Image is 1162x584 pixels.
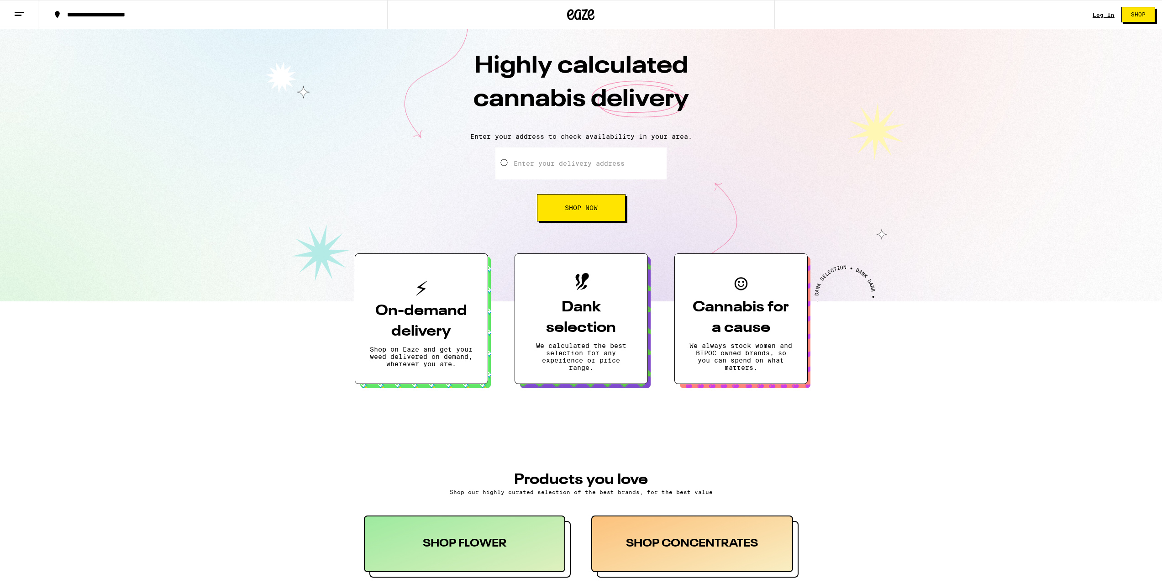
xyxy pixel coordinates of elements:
[364,516,571,578] button: SHOP FLOWER
[1121,7,1155,22] button: Shop
[591,516,799,578] button: SHOP CONCENTRATES
[421,50,741,126] h1: Highly calculated cannabis delivery
[1115,7,1162,22] a: Shop
[674,253,808,384] button: Cannabis for a causeWe always stock women and BIPOC owned brands, so you can spend on what matters.
[1131,12,1146,17] span: Shop
[1093,12,1115,18] a: Log In
[591,516,793,572] div: SHOP CONCENTRATES
[364,473,799,487] h3: PRODUCTS YOU LOVE
[370,301,473,342] h3: On-demand delivery
[689,342,793,371] p: We always stock women and BIPOC owned brands, so you can spend on what matters.
[9,133,1153,140] p: Enter your address to check availability in your area.
[530,342,633,371] p: We calculated the best selection for any experience or price range.
[689,297,793,338] h3: Cannabis for a cause
[364,489,799,495] p: Shop our highly curated selection of the best brands, for the best value
[370,346,473,368] p: Shop on Eaze and get your weed delivered on demand, wherever you are.
[364,516,566,572] div: SHOP FLOWER
[495,147,667,179] input: Enter your delivery address
[565,205,598,211] span: Shop Now
[515,253,648,384] button: Dank selectionWe calculated the best selection for any experience or price range.
[530,297,633,338] h3: Dank selection
[537,194,626,221] button: Shop Now
[355,253,488,384] button: On-demand deliveryShop on Eaze and get your weed delivered on demand, wherever you are.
